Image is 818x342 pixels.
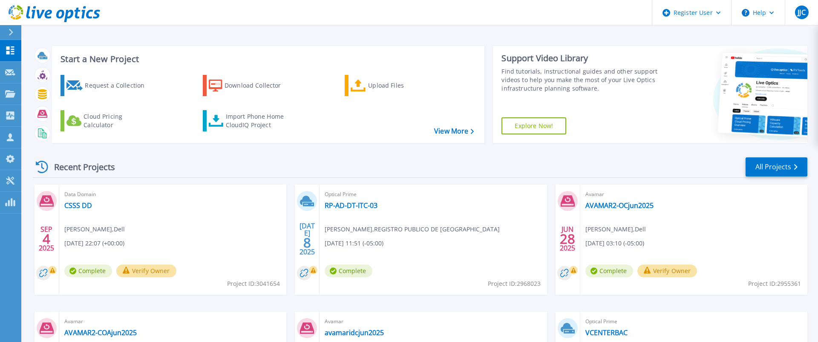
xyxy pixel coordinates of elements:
div: Import Phone Home CloudIQ Project [226,112,292,129]
a: CSSS DD [64,201,92,210]
a: Download Collector [203,75,298,96]
span: Avamar [585,190,802,199]
div: Cloud Pricing Calculator [84,112,152,129]
span: Complete [64,265,112,277]
a: Upload Files [345,75,440,96]
span: [PERSON_NAME] , Dell [585,225,646,234]
span: [DATE] 22:07 (+00:00) [64,239,124,248]
span: Avamar [64,317,281,326]
span: JJC [798,9,805,16]
a: AVAMAR2-COAjun2025 [64,328,137,337]
a: View More [434,127,474,135]
div: JUN 2025 [559,223,576,254]
span: Data Domain [64,190,281,199]
a: Request a Collection [60,75,156,96]
div: [DATE] 2025 [299,223,315,254]
span: Project ID: 2955361 [748,279,801,288]
a: Cloud Pricing Calculator [60,110,156,131]
button: Verify Owner [116,265,176,277]
div: Download Collector [225,77,293,94]
a: RP-AD-DT-ITC-03 [325,201,377,210]
div: Find tutorials, instructional guides and other support videos to help you make the most of your L... [501,67,662,93]
div: Recent Projects [33,157,127,177]
span: Optical Prime [585,317,802,326]
div: Upload Files [368,77,436,94]
a: Explore Now! [501,117,566,134]
span: [PERSON_NAME] , Dell [64,225,125,234]
div: SEP 2025 [38,223,55,254]
span: [DATE] 11:51 (-05:00) [325,239,383,248]
a: avamaridcjun2025 [325,328,384,337]
span: 8 [303,239,311,246]
span: [PERSON_NAME] , REGISTRO PUBLICO DE [GEOGRAPHIC_DATA] [325,225,500,234]
span: 28 [560,235,575,242]
span: Complete [325,265,372,277]
span: [DATE] 03:10 (-05:00) [585,239,644,248]
h3: Start a New Project [60,54,474,64]
a: All Projects [746,157,807,177]
div: Request a Collection [85,77,153,94]
span: Project ID: 2968023 [488,279,541,288]
span: Avamar [325,317,541,326]
a: VCENTERBAC [585,328,628,337]
a: AVAMAR2-OCjun2025 [585,201,654,210]
span: 4 [43,235,50,242]
span: Project ID: 3041654 [227,279,280,288]
button: Verify Owner [637,265,697,277]
div: Support Video Library [501,53,662,64]
span: Optical Prime [325,190,541,199]
span: Complete [585,265,633,277]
